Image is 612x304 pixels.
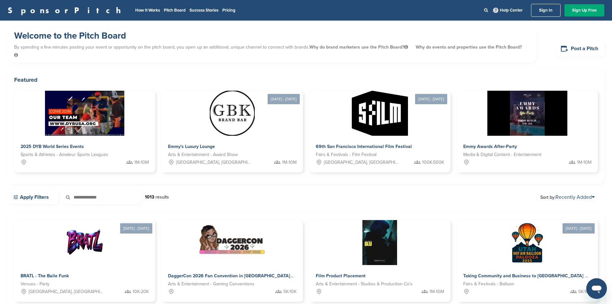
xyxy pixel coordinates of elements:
img: Sponsorpitch & [487,91,567,136]
img: Sponsorpitch & [210,91,255,136]
a: Post a Pitch [555,41,604,57]
a: Sponsorpitch & 2025 DYB World Series Events Sports & Athletes - Amateur Sports Leagues 1M-10M [14,91,155,172]
a: Recently Added [555,194,595,200]
a: How It Works [135,8,160,13]
span: 5K-10K [578,288,591,295]
span: [GEOGRAPHIC_DATA], [GEOGRAPHIC_DATA] [324,159,399,166]
span: 5K-10K [283,288,297,295]
span: Arts & Entertainment - Gaming Conventions [168,281,254,288]
h1: Welcome to the Pitch Board [14,30,530,41]
span: 1M-10M [577,159,591,166]
a: Apply Filters [8,190,58,204]
span: 1M-10M [430,288,444,295]
span: BRATL - The Baile Funk [21,273,69,279]
a: Pitch Board [164,8,186,13]
span: results [155,194,169,200]
iframe: Button to launch messaging window [586,278,607,299]
span: [GEOGRAPHIC_DATA], [GEOGRAPHIC_DATA] [29,288,104,295]
img: Sponsorpitch & [352,91,408,136]
div: [DATE] - [DATE] [415,94,447,104]
span: Arts & Entertainment - Studios & Production Co's [316,281,412,288]
img: Sponsorpitch & [199,220,266,265]
span: Fairs & Festivals - Film Festival [316,151,377,158]
a: [DATE] - [DATE] Sponsorpitch & BRATL - The Baile Funk Venues - Party [GEOGRAPHIC_DATA], [GEOGRAPH... [14,210,155,302]
span: Media & Digital Content - Entertainment [463,151,541,158]
span: 1M-10M [282,159,297,166]
span: 69th San Francisco International Film Festival [316,144,412,149]
span: 100K-500K [422,159,444,166]
span: Emmy's Luxury Lounge [168,144,215,149]
span: [GEOGRAPHIC_DATA], [GEOGRAPHIC_DATA] [176,159,252,166]
a: Sign Up Free [564,4,604,16]
a: SponsorPitch [8,6,125,14]
span: Sort by: [540,195,595,200]
span: 10K-20K [133,288,149,295]
a: Success Stories [190,8,218,13]
div: [DATE] - [DATE] [268,94,300,104]
a: Pricing [222,8,235,13]
a: Sponsorpitch & Film Product Placement Arts & Entertainment - Studios & Production Co's 1M-10M [309,220,450,302]
img: Sponsorpitch & [62,220,107,265]
a: Help Center [492,6,524,14]
span: Emmy Awards After-Party [463,144,517,149]
span: Film Product Placement [316,273,366,279]
span: Venues - Party [21,281,49,288]
span: Arts & Entertainment - Award Show [168,151,238,158]
a: [DATE] - [DATE] Sponsorpitch & Emmy's Luxury Lounge Arts & Entertainment - Award Show [GEOGRAPHIC... [162,80,303,172]
img: Sponsorpitch & [45,91,124,136]
h2: Featured [14,75,598,84]
a: Sign In [531,4,561,17]
span: Sports & Athletes - Amateur Sports Leagues [21,151,108,158]
p: By spending a few minutes posting your event or opportunity on the pitch board, you open up an ad... [14,41,530,61]
a: [DATE] - [DATE] Sponsorpitch & 69th San Francisco International Film Festival Fairs & Festivals -... [309,80,450,172]
a: Sponsorpitch & Emmy Awards After-Party Media & Digital Content - Entertainment 1M-10M [457,91,598,172]
span: DaggerCon 2026 Fan Convention in [GEOGRAPHIC_DATA], [GEOGRAPHIC_DATA] [168,273,339,279]
img: Sponsorpitch & [362,220,397,265]
span: Why do brand marketers use the Pitch Board? [309,44,409,50]
span: 2025 DYB World Series Events [21,144,84,149]
div: [DATE] - [DATE] [563,223,595,234]
img: Sponsorpitch & [505,220,550,265]
a: [DATE] - [DATE] Sponsorpitch & Taking Community and Business to [GEOGRAPHIC_DATA] with the [US_ST... [457,210,598,302]
a: Sponsorpitch & DaggerCon 2026 Fan Convention in [GEOGRAPHIC_DATA], [GEOGRAPHIC_DATA] Arts & Enter... [162,220,303,302]
span: Fairs & Festivals - Balloon [463,281,514,288]
div: [DATE] - [DATE] [120,223,152,234]
span: 1M-10M [134,159,149,166]
strong: 1013 [145,194,154,200]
